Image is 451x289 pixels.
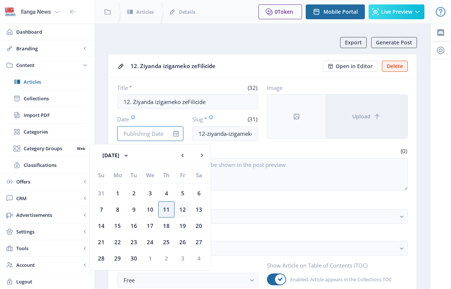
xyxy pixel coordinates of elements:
[126,250,142,266] div: 30
[172,130,180,137] nb-icon: info
[369,4,424,19] button: Live Preview
[126,218,142,234] div: 16
[381,9,412,15] span: Live Preview
[16,228,81,235] span: Settings
[24,95,87,102] span: Collections
[7,74,87,90] a: Articles
[267,84,402,91] label: Image
[21,4,51,20] div: Ilanga News
[7,124,87,140] a: Categories
[117,209,408,224] button: Choose Categories
[191,250,207,266] div: 4
[117,241,408,256] button: Choose Classifications
[340,37,367,48] button: Export
[158,201,174,218] div: 11
[24,128,87,135] span: Categories
[16,278,89,285] span: Logout
[130,60,318,72] div: 12. Ziyanda izigameko zeFilicide
[93,218,109,234] div: 14
[376,40,412,46] span: Generate Post
[126,185,142,201] div: 2
[24,161,87,169] span: Classifications
[191,218,207,234] div: 20
[24,111,87,119] span: Import PDF
[371,37,417,48] button: Generate Post
[352,114,370,120] span: Upload
[16,61,81,69] span: Content
[93,201,109,218] div: 7
[16,195,81,202] span: CRM
[191,234,207,250] div: 27
[400,147,408,155] span: (0)
[142,185,158,201] div: 3
[247,115,258,123] span: (31)
[247,84,258,91] span: (32)
[16,28,89,36] span: Dashboard
[16,178,81,185] span: Offers
[93,234,109,250] div: 21
[158,250,174,266] div: 2
[158,218,174,234] div: 18
[325,95,407,138] button: Upload
[158,234,174,250] div: 25
[323,9,358,15] span: Mobile Portal
[7,140,87,157] a: Category GroupsWeb
[109,185,126,201] div: 1
[16,245,81,252] span: Tools
[109,167,126,183] div: Mo
[7,157,87,173] a: Classifications
[7,90,87,107] a: Collections
[306,4,365,19] button: Mobile Portal
[117,126,183,141] input: Publishing Date
[126,234,142,250] div: 23
[93,167,109,183] div: Su
[336,63,373,69] span: Open in Editor
[192,126,258,141] input: this-is-how-a-slug-looks-like
[136,8,154,16] span: Articles
[158,185,174,201] div: 4
[142,201,158,218] div: 10
[191,185,207,201] div: 6
[174,234,191,250] div: 26
[126,201,142,218] div: 9
[345,40,362,46] span: Export
[158,167,174,183] div: Th
[109,234,126,250] div: 22
[191,167,207,183] div: Sa
[16,211,81,219] span: Advertisements
[126,167,142,183] div: Tu
[174,167,191,183] div: Fr
[7,107,87,123] a: Import PDF
[267,262,402,269] label: Show Article on Table of Contents (TOC)
[109,201,126,218] div: 8
[142,234,158,250] div: 24
[174,250,191,266] div: 3
[117,84,185,91] label: Title
[95,148,137,163] button: [DATE]
[117,198,402,206] label: Categories
[142,167,158,183] div: We
[93,250,109,266] div: 28
[4,6,16,18] img: 6e32966d-d278-493e-af78-9af65f0c2223.png
[278,8,293,15] span: Token
[142,250,158,266] div: 1
[74,145,87,152] nb-badge: Web
[258,4,302,19] button: 0Token
[16,45,81,52] span: Branding
[191,201,207,218] div: 13
[109,218,126,234] div: 15
[16,261,81,269] span: Account
[174,218,191,234] div: 19
[24,145,74,152] span: Category Groups
[117,94,258,109] input: Type Article Title ...
[174,201,191,218] div: 12
[323,61,377,72] button: Open in Editor
[382,61,408,72] button: Delete
[24,78,87,85] span: Articles
[142,218,158,234] div: 17
[109,250,126,266] div: 29
[192,115,222,123] label: Slug
[117,115,177,123] label: Date
[174,185,191,201] div: 5
[93,185,109,201] div: 31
